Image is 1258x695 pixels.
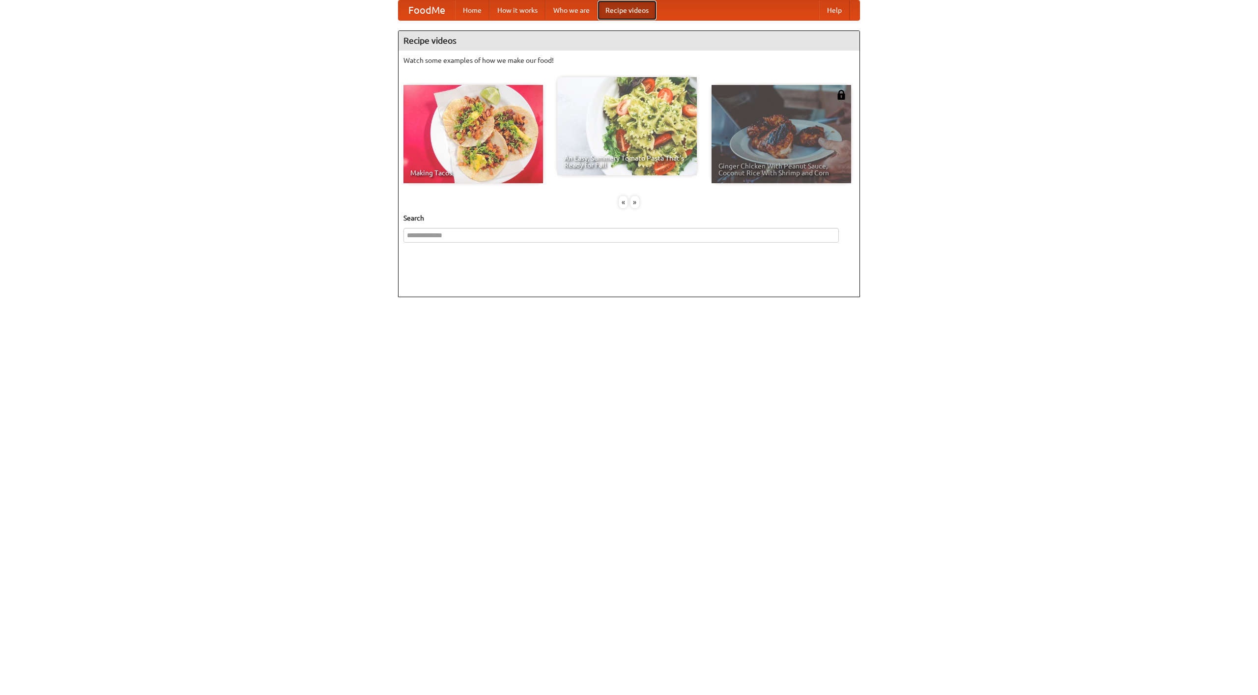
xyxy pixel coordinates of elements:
a: How it works [489,0,545,20]
p: Watch some examples of how we make our food! [403,56,855,65]
div: « [619,196,628,208]
a: Home [455,0,489,20]
a: FoodMe [399,0,455,20]
span: Making Tacos [410,169,536,176]
a: Recipe videos [598,0,657,20]
img: 483408.png [836,90,846,100]
a: Who we are [545,0,598,20]
a: Help [819,0,850,20]
a: An Easy, Summery Tomato Pasta That's Ready for Fall [557,77,697,175]
span: An Easy, Summery Tomato Pasta That's Ready for Fall [564,155,690,168]
h4: Recipe videos [399,31,859,51]
div: » [630,196,639,208]
h5: Search [403,213,855,223]
a: Making Tacos [403,85,543,183]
